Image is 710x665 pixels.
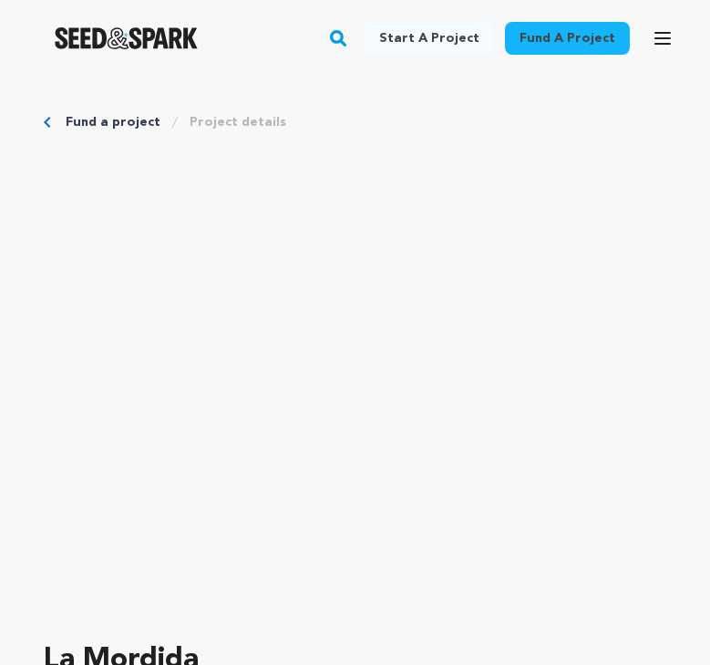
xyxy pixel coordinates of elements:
img: Seed&Spark Logo Dark Mode [55,27,198,49]
a: Start a project [365,22,494,55]
a: Fund a project [505,22,630,55]
a: Fund a project [66,113,160,131]
a: Project details [190,113,286,131]
div: Breadcrumb [44,113,666,131]
a: Seed&Spark Homepage [55,27,198,49]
